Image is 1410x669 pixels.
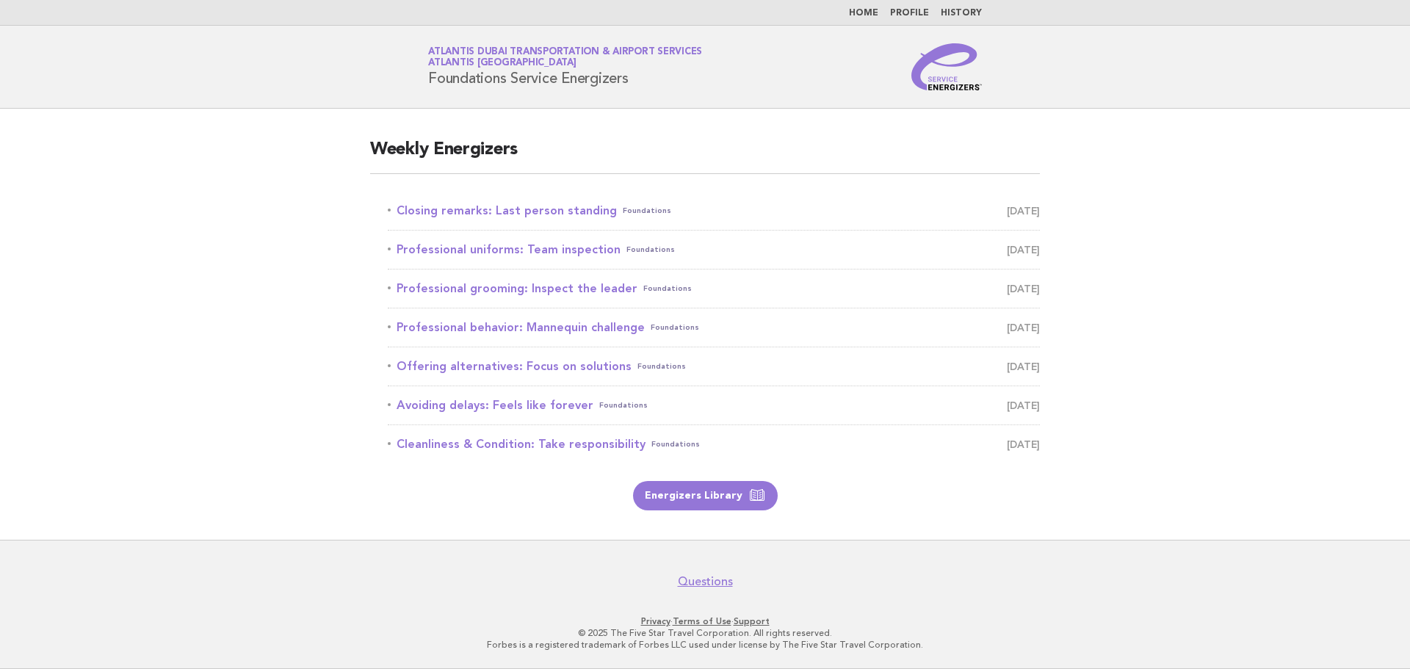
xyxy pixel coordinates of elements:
a: Atlantis Dubai Transportation & Airport ServicesAtlantis [GEOGRAPHIC_DATA] [428,47,702,68]
span: [DATE] [1007,239,1040,260]
p: © 2025 The Five Star Travel Corporation. All rights reserved. [256,627,1154,639]
span: [DATE] [1007,317,1040,338]
a: Terms of Use [673,616,731,626]
a: Professional grooming: Inspect the leaderFoundations [DATE] [388,278,1040,299]
h1: Foundations Service Energizers [428,48,702,86]
span: Foundations [599,395,648,416]
span: Foundations [637,356,686,377]
h2: Weekly Energizers [370,138,1040,174]
a: Closing remarks: Last person standingFoundations [DATE] [388,200,1040,221]
p: · · [256,615,1154,627]
span: Atlantis [GEOGRAPHIC_DATA] [428,59,576,68]
span: [DATE] [1007,278,1040,299]
span: Foundations [651,434,700,455]
a: Home [849,9,878,18]
span: Foundations [623,200,671,221]
a: Professional uniforms: Team inspectionFoundations [DATE] [388,239,1040,260]
a: Profile [890,9,929,18]
img: Service Energizers [911,43,982,90]
span: Foundations [651,317,699,338]
span: [DATE] [1007,200,1040,221]
span: Foundations [626,239,675,260]
a: Professional behavior: Mannequin challengeFoundations [DATE] [388,317,1040,338]
a: Avoiding delays: Feels like foreverFoundations [DATE] [388,395,1040,416]
span: [DATE] [1007,356,1040,377]
span: [DATE] [1007,434,1040,455]
a: History [941,9,982,18]
p: Forbes is a registered trademark of Forbes LLC used under license by The Five Star Travel Corpora... [256,639,1154,651]
a: Questions [678,574,733,589]
span: [DATE] [1007,395,1040,416]
a: Support [734,616,770,626]
a: Privacy [641,616,670,626]
a: Energizers Library [633,481,778,510]
a: Offering alternatives: Focus on solutionsFoundations [DATE] [388,356,1040,377]
span: Foundations [643,278,692,299]
a: Cleanliness & Condition: Take responsibilityFoundations [DATE] [388,434,1040,455]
